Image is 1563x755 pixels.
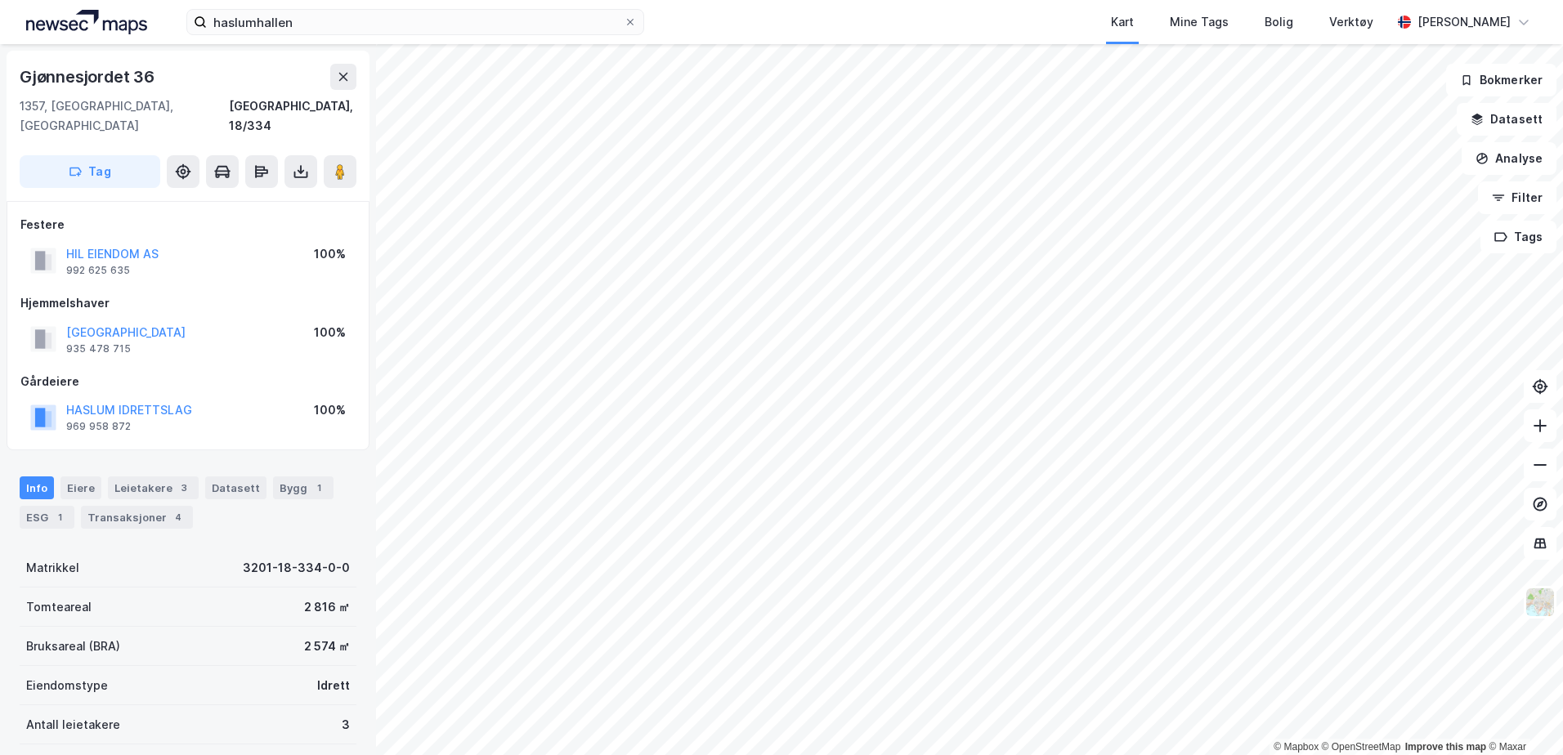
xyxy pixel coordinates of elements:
button: Tags [1480,221,1556,253]
a: Improve this map [1405,741,1486,753]
a: OpenStreetMap [1322,741,1401,753]
div: 2 574 ㎡ [304,637,350,656]
div: Leietakere [108,476,199,499]
div: Verktøy [1329,12,1373,32]
div: Bruksareal (BRA) [26,637,120,656]
div: Tomteareal [26,597,92,617]
button: Filter [1478,181,1556,214]
div: 100% [314,323,346,342]
div: 969 958 872 [66,420,131,433]
div: Festere [20,215,356,235]
div: Eiendomstype [26,676,108,695]
div: 3 [342,715,350,735]
input: Søk på adresse, matrikkel, gårdeiere, leietakere eller personer [207,10,624,34]
button: Analyse [1462,142,1556,175]
div: Antall leietakere [26,715,120,735]
div: Transaksjoner [81,506,193,529]
iframe: Chat Widget [1481,677,1563,755]
div: Hjemmelshaver [20,293,356,313]
div: 2 816 ㎡ [304,597,350,617]
div: 100% [314,400,346,420]
div: Idrett [317,676,350,695]
div: 3 [176,480,192,496]
div: Kart [1111,12,1134,32]
div: 1357, [GEOGRAPHIC_DATA], [GEOGRAPHIC_DATA] [20,96,229,136]
div: 935 478 715 [66,342,131,355]
div: 992 625 635 [66,264,130,277]
div: 1 [311,480,327,496]
div: 4 [170,509,186,525]
div: Matrikkel [26,558,79,578]
div: [GEOGRAPHIC_DATA], 18/334 [229,96,356,136]
button: Bokmerker [1446,64,1556,96]
div: Gårdeiere [20,372,356,391]
img: Z [1525,587,1556,618]
div: 100% [314,244,346,264]
a: Mapbox [1274,741,1319,753]
div: ESG [20,506,74,529]
div: [PERSON_NAME] [1417,12,1511,32]
div: Bygg [273,476,334,499]
div: Gjønnesjordet 36 [20,64,158,90]
div: Eiere [60,476,101,499]
button: Tag [20,155,160,188]
div: Info [20,476,54,499]
div: 3201-18-334-0-0 [243,558,350,578]
button: Datasett [1457,103,1556,136]
div: Mine Tags [1170,12,1229,32]
div: Bolig [1265,12,1293,32]
div: Datasett [205,476,266,499]
img: logo.a4113a55bc3d86da70a041830d287a7e.svg [26,10,147,34]
div: 1 [52,509,68,525]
